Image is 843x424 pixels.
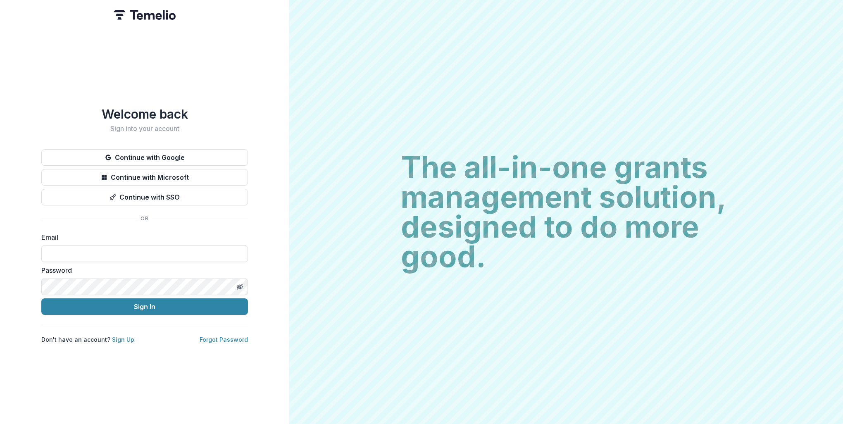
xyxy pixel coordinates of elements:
button: Continue with Google [41,149,248,166]
button: Sign In [41,298,248,315]
h2: Sign into your account [41,125,248,133]
img: Temelio [114,10,176,20]
label: Email [41,232,243,242]
a: Sign Up [112,336,134,343]
button: Continue with SSO [41,189,248,205]
h1: Welcome back [41,107,248,121]
button: Continue with Microsoft [41,169,248,186]
button: Toggle password visibility [233,280,246,293]
p: Don't have an account? [41,335,134,344]
a: Forgot Password [200,336,248,343]
label: Password [41,265,243,275]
